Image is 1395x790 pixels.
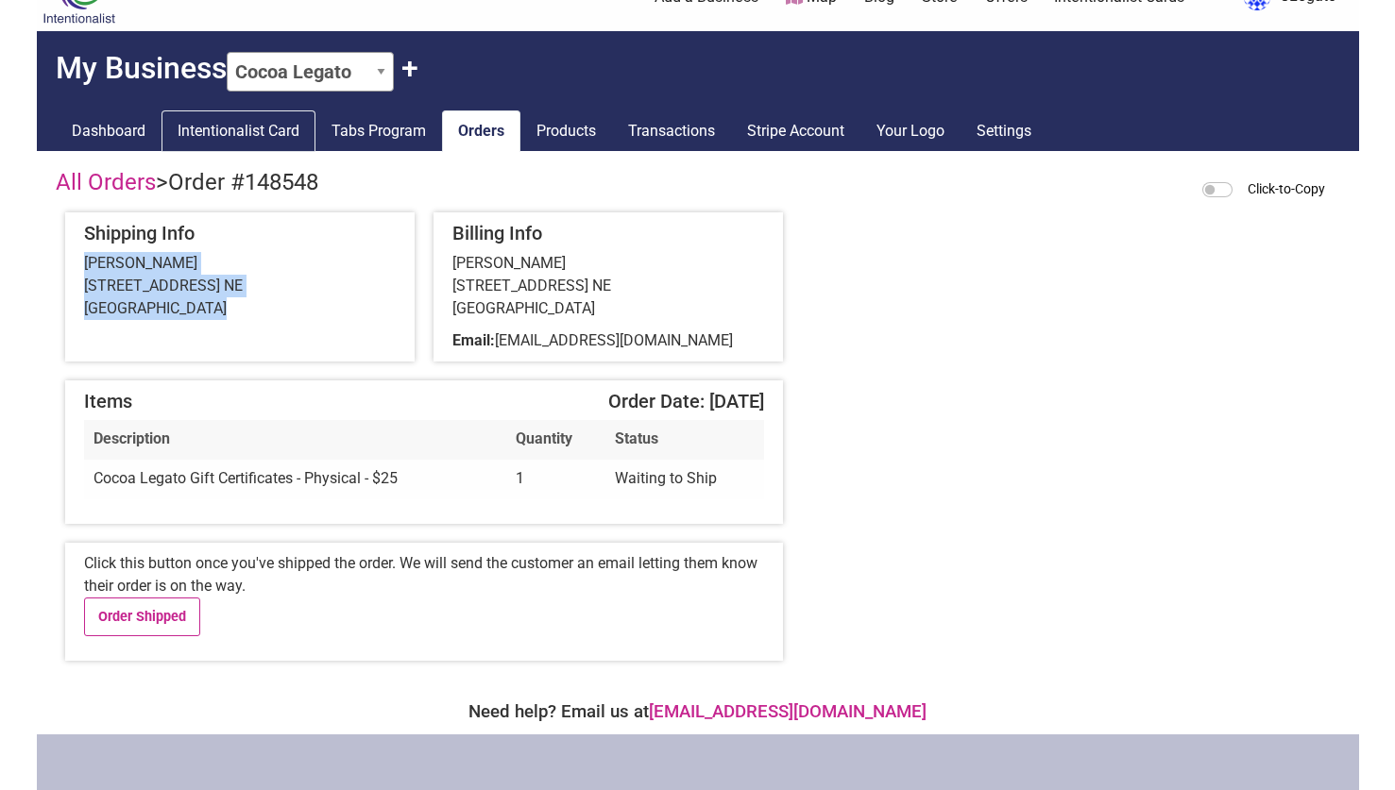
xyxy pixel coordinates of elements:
[961,110,1047,152] a: Settings
[520,110,612,152] a: Products
[605,460,764,499] td: Waiting to Ship
[605,420,764,460] th: Status
[65,543,783,661] div: Click this button once you've shipped the order. We will send the customer an email letting them ...
[442,110,520,152] a: Orders
[452,331,495,349] b: Email:
[56,110,162,152] a: Dashboard
[56,169,156,195] a: All Orders
[162,110,315,152] a: Intentionalist Card
[84,390,132,412] span: Items
[452,222,764,244] h5: Billing Info
[731,110,860,152] a: Stripe Account
[401,50,418,86] button: Claim Another
[56,169,318,196] h4: >
[84,252,396,320] div: [PERSON_NAME] [STREET_ADDRESS] NE [GEOGRAPHIC_DATA]
[46,698,1350,725] div: Need help? Email us at
[37,31,1359,92] h2: My Business
[860,110,961,152] a: Your Logo
[452,252,764,320] div: [PERSON_NAME] [STREET_ADDRESS] NE [GEOGRAPHIC_DATA]
[649,701,927,722] a: [EMAIL_ADDRESS][DOMAIN_NAME]
[495,331,733,349] span: [EMAIL_ADDRESS][DOMAIN_NAME]
[84,460,507,499] td: Cocoa Legato Gift Certificates - Physical - $25
[608,390,764,412] span: Order Date: [DATE]
[84,420,507,460] th: Description
[506,420,605,460] th: Quantity
[84,597,201,636] a: Order Shipped
[1248,177,1325,201] label: Click-to-Copy
[315,110,442,152] a: Tabs Program
[168,169,318,195] span: Order #148548
[84,222,396,244] h5: Shipping Info
[1221,177,1340,201] div: When activated, clicking on any blue dashed outlined area will copy the contents to your clipboard.
[612,110,731,152] a: Transactions
[506,460,605,499] td: 1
